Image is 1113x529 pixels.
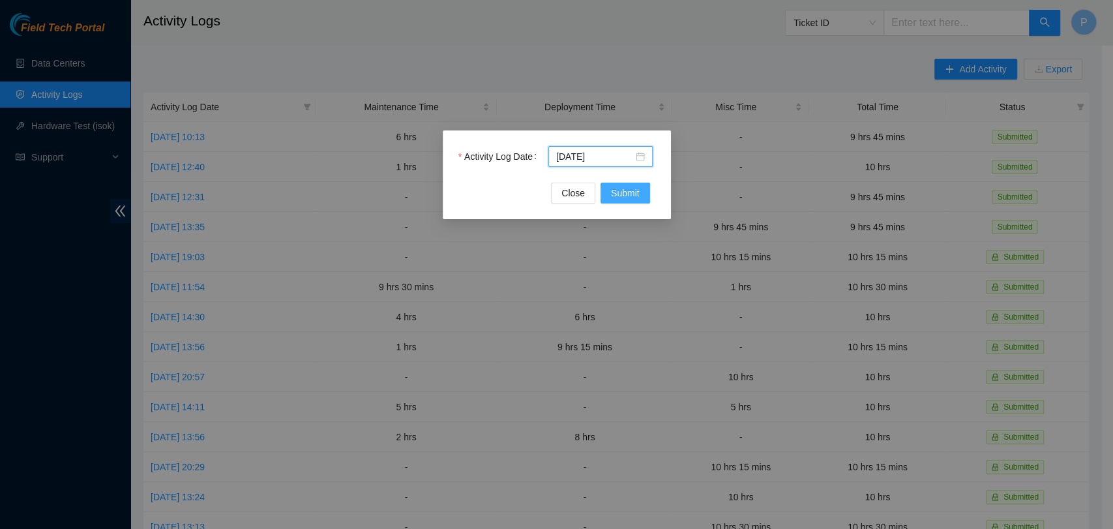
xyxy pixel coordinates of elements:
[601,183,650,204] button: Submit
[556,149,633,164] input: Activity Log Date
[611,186,640,200] span: Submit
[458,146,542,167] label: Activity Log Date
[551,183,595,204] button: Close
[561,186,585,200] span: Close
